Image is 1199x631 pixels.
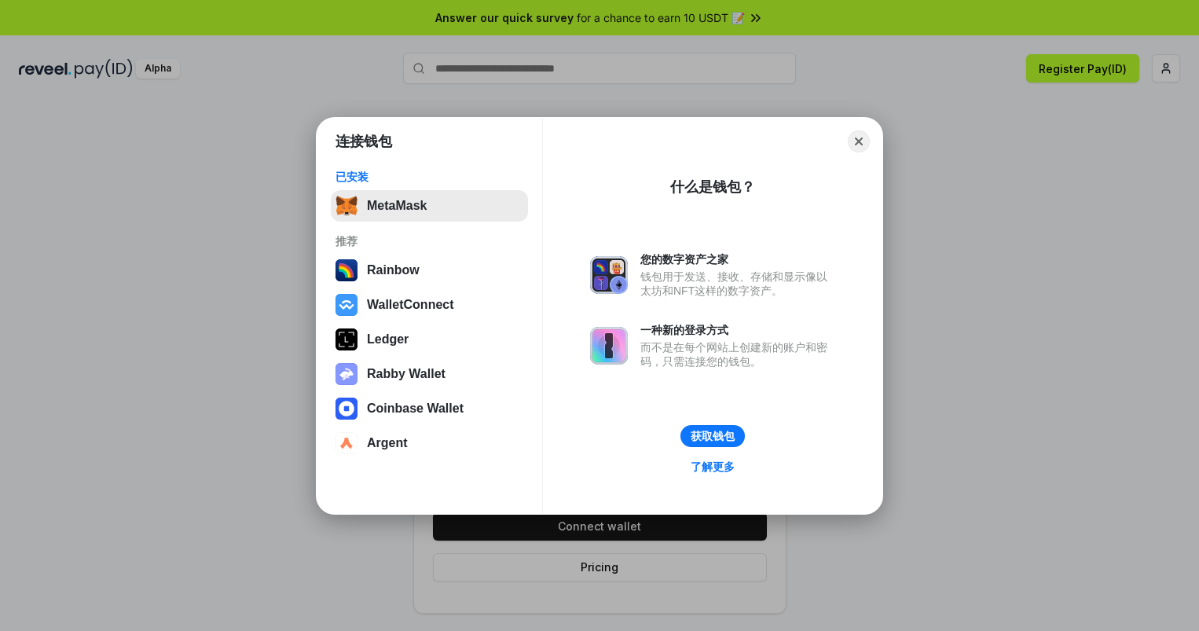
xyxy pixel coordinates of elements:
div: 了解更多 [691,460,735,474]
img: svg+xml,%3Csvg%20xmlns%3D%22http%3A%2F%2Fwww.w3.org%2F2000%2Fsvg%22%20width%3D%2228%22%20height%3... [335,328,357,350]
button: Ledger [331,324,528,355]
img: svg+xml,%3Csvg%20fill%3D%22none%22%20height%3D%2233%22%20viewBox%3D%220%200%2035%2033%22%20width%... [335,195,357,217]
button: Rainbow [331,255,528,286]
div: Coinbase Wallet [367,402,464,416]
button: Argent [331,427,528,459]
h1: 连接钱包 [335,132,392,151]
div: 获取钱包 [691,429,735,443]
div: 而不是在每个网站上创建新的账户和密码，只需连接您的钱包。 [640,340,835,369]
div: 什么是钱包？ [670,178,755,196]
div: WalletConnect [367,298,454,312]
img: svg+xml,%3Csvg%20xmlns%3D%22http%3A%2F%2Fwww.w3.org%2F2000%2Fsvg%22%20fill%3D%22none%22%20viewBox... [590,327,628,365]
button: Close [848,130,870,152]
img: svg+xml,%3Csvg%20xmlns%3D%22http%3A%2F%2Fwww.w3.org%2F2000%2Fsvg%22%20fill%3D%22none%22%20viewBox... [590,256,628,294]
div: MetaMask [367,199,427,213]
div: 一种新的登录方式 [640,323,835,337]
img: svg+xml,%3Csvg%20width%3D%2228%22%20height%3D%2228%22%20viewBox%3D%220%200%2028%2028%22%20fill%3D... [335,432,357,454]
button: 获取钱包 [680,425,745,447]
button: Coinbase Wallet [331,393,528,424]
img: svg+xml,%3Csvg%20width%3D%22120%22%20height%3D%22120%22%20viewBox%3D%220%200%20120%20120%22%20fil... [335,259,357,281]
img: svg+xml,%3Csvg%20width%3D%2228%22%20height%3D%2228%22%20viewBox%3D%220%200%2028%2028%22%20fill%3D... [335,398,357,420]
button: WalletConnect [331,289,528,321]
div: 推荐 [335,234,523,248]
a: 了解更多 [681,457,744,477]
div: Argent [367,436,408,450]
img: svg+xml,%3Csvg%20width%3D%2228%22%20height%3D%2228%22%20viewBox%3D%220%200%2028%2028%22%20fill%3D... [335,294,357,316]
div: 钱包用于发送、接收、存储和显示像以太坊和NFT这样的数字资产。 [640,270,835,298]
div: Ledger [367,332,409,347]
div: 您的数字资产之家 [640,252,835,266]
div: 已安装 [335,170,523,184]
div: Rainbow [367,263,420,277]
button: Rabby Wallet [331,358,528,390]
button: MetaMask [331,190,528,222]
img: svg+xml,%3Csvg%20xmlns%3D%22http%3A%2F%2Fwww.w3.org%2F2000%2Fsvg%22%20fill%3D%22none%22%20viewBox... [335,363,357,385]
div: Rabby Wallet [367,367,445,381]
